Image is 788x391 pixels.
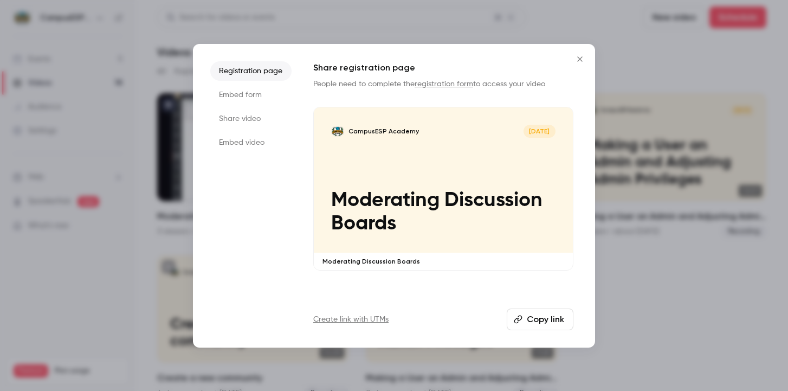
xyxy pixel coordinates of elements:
button: Copy link [507,309,573,330]
button: Close [569,48,591,70]
h1: Share registration page [313,61,573,74]
li: Registration page [210,61,292,81]
p: Moderating Discussion Boards [322,257,564,266]
img: Moderating Discussion Boards [331,125,344,138]
li: Share video [210,109,292,129]
a: registration form [415,80,473,88]
span: [DATE] [524,125,556,138]
p: Moderating Discussion Boards [331,189,556,236]
a: Create link with UTMs [313,314,389,325]
li: Embed video [210,133,292,152]
a: Moderating Discussion BoardsCampusESP Academy[DATE]Moderating Discussion BoardsModerating Discuss... [313,107,573,271]
p: People need to complete the to access your video [313,79,573,89]
li: Embed form [210,85,292,105]
p: CampusESP Academy [348,127,419,136]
